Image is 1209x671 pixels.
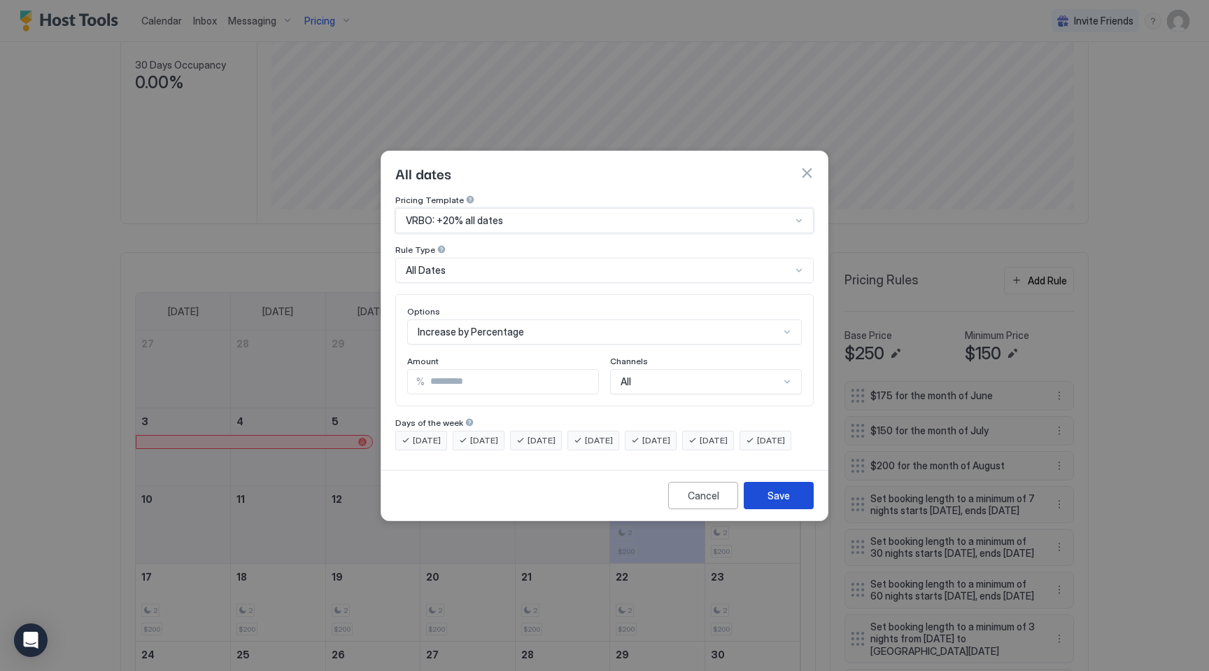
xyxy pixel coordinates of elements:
[757,434,785,447] span: [DATE]
[14,623,48,657] div: Open Intercom Messenger
[668,482,738,509] button: Cancel
[744,482,814,509] button: Save
[395,195,464,205] span: Pricing Template
[406,264,446,277] span: All Dates
[395,162,451,184] span: All dates
[395,417,463,428] span: Days of the week
[585,434,613,447] span: [DATE]
[642,434,670,447] span: [DATE]
[700,434,728,447] span: [DATE]
[395,244,435,255] span: Rule Type
[470,434,498,447] span: [DATE]
[406,214,503,227] span: VRBO: +20% all dates
[610,356,648,366] span: Channels
[416,375,425,388] span: %
[407,356,439,366] span: Amount
[768,488,790,503] div: Save
[528,434,556,447] span: [DATE]
[688,488,719,503] div: Cancel
[418,326,524,338] span: Increase by Percentage
[407,306,440,317] span: Options
[621,375,631,388] span: All
[425,370,598,394] input: Input Field
[413,434,441,447] span: [DATE]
